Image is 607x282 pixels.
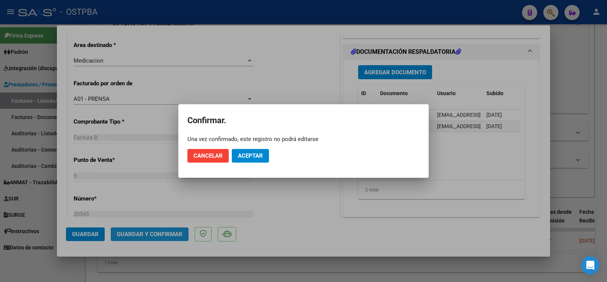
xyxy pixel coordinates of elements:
[187,135,420,143] div: Una vez confirmado, este registro no podrá editarse
[193,152,223,159] span: Cancelar
[187,113,420,128] h2: Confirmar.
[232,149,269,163] button: Aceptar
[187,149,229,163] button: Cancelar
[238,152,263,159] span: Aceptar
[581,256,599,274] div: Open Intercom Messenger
